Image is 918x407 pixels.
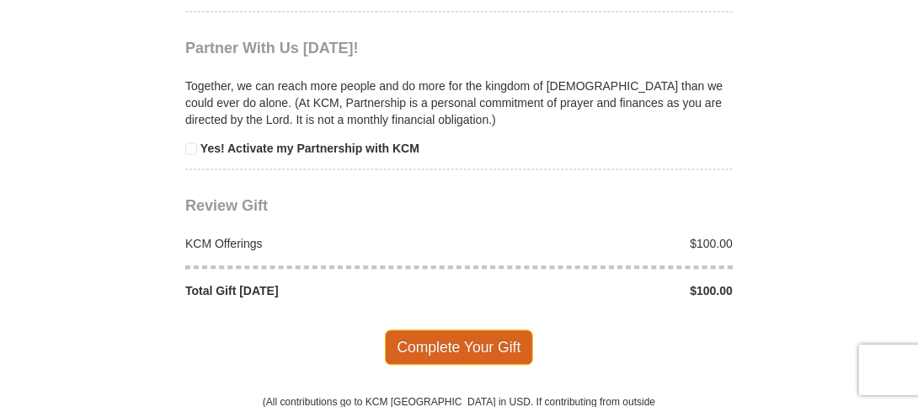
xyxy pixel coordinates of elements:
[200,142,419,155] strong: Yes! Activate my Partnership with KCM
[185,40,359,56] span: Partner With Us [DATE]!
[177,235,460,252] div: KCM Offerings
[385,329,534,365] span: Complete Your Gift
[459,235,742,252] div: $100.00
[185,78,733,128] p: Together, we can reach more people and do more for the kingdom of [DEMOGRAPHIC_DATA] than we coul...
[185,197,268,214] span: Review Gift
[459,282,742,299] div: $100.00
[177,282,460,299] div: Total Gift [DATE]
